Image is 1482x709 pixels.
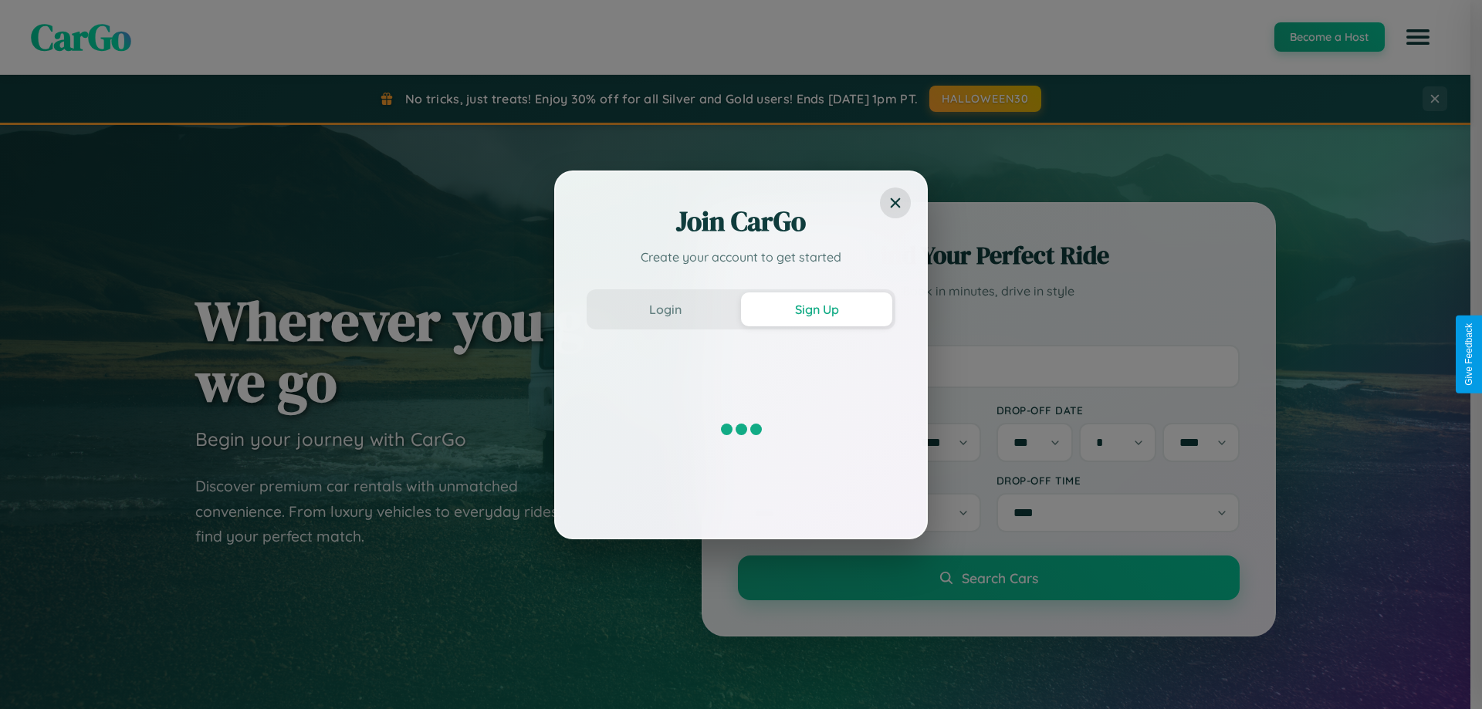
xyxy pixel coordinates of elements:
button: Sign Up [741,292,892,326]
h2: Join CarGo [587,203,895,240]
iframe: Intercom live chat [15,657,52,694]
div: Give Feedback [1463,323,1474,386]
p: Create your account to get started [587,248,895,266]
button: Login [590,292,741,326]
